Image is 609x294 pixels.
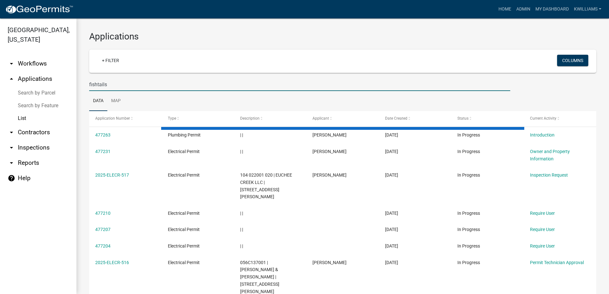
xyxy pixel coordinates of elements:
a: Data [89,91,107,111]
datatable-header-cell: Date Created [379,111,451,126]
span: Electrical Permit [168,149,200,154]
span: Applicant [312,116,329,121]
span: William Kitchens [312,172,347,178]
a: Inspection Request [530,172,568,178]
a: Require User [530,227,555,232]
span: William Kitchens [312,149,347,154]
span: In Progress [457,149,480,154]
datatable-header-cell: Application Number [89,111,161,126]
span: In Progress [457,172,480,178]
datatable-header-cell: Applicant [306,111,379,126]
i: arrow_drop_down [8,159,15,167]
span: In Progress [457,211,480,216]
a: Admin [514,3,533,15]
a: Map [107,91,125,111]
i: help [8,174,15,182]
span: Plumbing Permit [168,132,201,137]
span: Corey Dobbs [312,260,347,265]
input: Search for applications [89,78,510,91]
a: 2025-ELECR-516 [95,260,129,265]
a: 477207 [95,227,111,232]
span: Application Number [95,116,130,121]
datatable-header-cell: Current Activity [524,111,596,126]
a: 477204 [95,243,111,248]
span: | | [240,132,243,137]
span: Current Activity [530,116,556,121]
span: 104 022001 020 | EUCHEE CREEK LLC | 291 N Bethany Rd [240,172,292,199]
span: Date Created [385,116,407,121]
span: Electrical Permit [168,211,200,216]
span: Electrical Permit [168,260,200,265]
span: 09/11/2025 [385,243,398,248]
a: 477210 [95,211,111,216]
span: In Progress [457,132,480,137]
span: Electrical Permit [168,243,200,248]
a: + Filter [97,55,124,66]
span: 09/11/2025 [385,172,398,178]
span: 09/11/2025 [385,132,398,137]
span: In Progress [457,260,480,265]
span: 09/11/2025 [385,260,398,265]
span: 09/11/2025 [385,227,398,232]
span: 09/11/2025 [385,211,398,216]
span: In Progress [457,227,480,232]
a: 477231 [95,149,111,154]
span: Description [240,116,260,121]
span: Electrical Permit [168,172,200,178]
a: Home [496,3,514,15]
a: 2025-ELECR-517 [95,172,129,178]
a: My Dashboard [533,3,571,15]
datatable-header-cell: Type [161,111,234,126]
span: Robert Young [312,132,347,137]
a: Owner and Property Information [530,149,570,161]
a: 477263 [95,132,111,137]
button: Columns [557,55,588,66]
a: kwilliams [571,3,604,15]
span: | | [240,243,243,248]
a: Require User [530,243,555,248]
i: arrow_drop_down [8,144,15,151]
span: | | [240,227,243,232]
span: In Progress [457,243,480,248]
span: | | [240,211,243,216]
datatable-header-cell: Status [451,111,524,126]
span: 056C137001 | JOYNER EARVIN L JR & SABRINA M | 294 Thomas Drive [240,260,279,294]
i: arrow_drop_down [8,129,15,136]
h3: Applications [89,31,596,42]
a: Require User [530,211,555,216]
span: | | [240,149,243,154]
span: Type [168,116,176,121]
i: arrow_drop_down [8,60,15,67]
a: Introduction [530,132,555,137]
span: Electrical Permit [168,227,200,232]
span: Status [457,116,469,121]
i: arrow_drop_up [8,75,15,83]
datatable-header-cell: Description [234,111,306,126]
span: 09/11/2025 [385,149,398,154]
a: Permit Technician Approval [530,260,584,265]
